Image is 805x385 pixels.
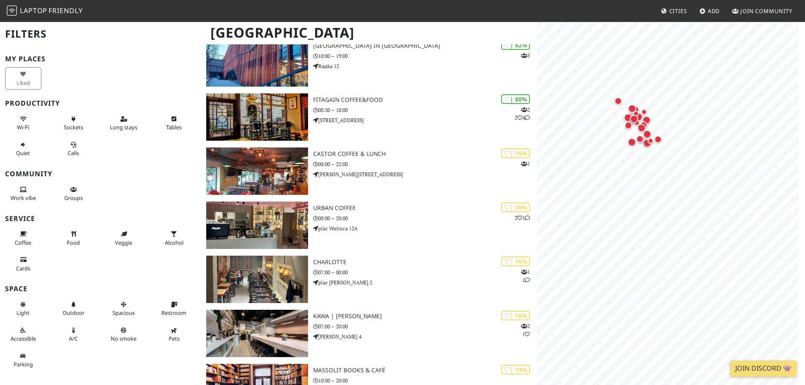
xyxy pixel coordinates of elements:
button: Calls [55,138,92,160]
span: Alcohol [165,239,183,246]
div: | 74% [501,365,530,374]
button: Sockets [55,112,92,134]
button: Work vibe [5,183,41,205]
a: Fitagain Coffee&Food | 80% 224 Fitagain Coffee&Food 08:30 – 18:00 [STREET_ADDRESS] [201,93,537,141]
a: LaptopFriendly LaptopFriendly [7,4,83,19]
span: Outdoor area [63,309,85,317]
a: Arteteka Regional Public Library in Krakow | 82% 5 [GEOGRAPHIC_DATA] in [GEOGRAPHIC_DATA] 10:00 –... [201,39,537,87]
img: Urban Coffee [206,202,308,249]
div: Map marker [639,135,655,152]
img: Fitagain Coffee&Food [206,93,308,141]
span: Laptop [20,6,47,15]
div: Map marker [628,114,645,131]
p: 1 [521,160,530,168]
a: Cities [658,3,690,19]
img: kawa | Romanowicza [206,310,308,357]
img: Arteteka Regional Public Library in Krakow [206,39,308,87]
h3: kawa | [PERSON_NAME] [313,313,537,320]
h3: My Places [5,55,196,63]
h3: Charlotte [313,259,537,266]
span: Food [67,239,80,246]
span: Natural light [16,309,30,317]
h2: Filters [5,21,196,47]
span: People working [11,194,36,202]
span: Friendly [49,6,82,15]
span: Work-friendly tables [166,123,182,131]
p: 10:00 – 20:00 [313,377,537,385]
div: Map marker [642,132,659,149]
img: Castor Coffee & Lunch [206,147,308,195]
p: 10:00 – 19:00 [313,52,537,60]
a: Join Community [729,3,796,19]
button: Quiet [5,138,41,160]
span: Stable Wi-Fi [17,123,29,131]
button: Spacious [106,298,142,320]
h3: Space [5,285,196,293]
span: Quiet [16,149,30,157]
div: Map marker [625,110,642,127]
h3: Castor Coffee & Lunch [313,150,537,158]
a: Charlotte | 76% 11 Charlotte 07:00 – 00:00 plac [PERSON_NAME] 2 [201,256,537,303]
button: Food [55,227,92,249]
div: Map marker [636,104,652,120]
button: Restroom [156,298,192,320]
a: Urban Coffee | 76% 21 Urban Coffee 08:00 – 20:00 plac Wolnica 12A [201,202,537,249]
h3: Massolit Books & Café [313,367,537,374]
p: 2 1 [515,214,530,222]
div: Map marker [619,109,636,126]
span: Pet friendly [169,335,180,342]
button: Pets [156,323,192,346]
span: Power sockets [64,123,83,131]
p: 2 2 4 [515,106,530,122]
a: Castor Coffee & Lunch | 76% 1 Castor Coffee & Lunch 08:00 – 22:00 [PERSON_NAME][STREET_ADDRESS] [201,147,537,195]
span: Credit cards [16,265,30,272]
p: 08:30 – 18:00 [313,106,537,114]
button: Accessible [5,323,41,346]
img: LaptopFriendly [7,5,17,16]
span: Long stays [110,123,137,131]
button: Cards [5,253,41,275]
button: No smoke [106,323,142,346]
div: | 80% [501,94,530,104]
span: Spacious [112,309,135,317]
div: Map marker [631,131,648,147]
div: | 76% [501,148,530,158]
a: kawa | Romanowicza | 76% 21 kawa | [PERSON_NAME] 07:00 – 20:00 [PERSON_NAME] 4 [201,310,537,357]
span: Air conditioned [69,335,78,342]
h3: Community [5,170,196,178]
span: Parking [14,360,33,368]
div: Map marker [649,131,666,147]
p: 08:00 – 22:00 [313,160,537,168]
div: Map marker [625,110,641,127]
h3: Productivity [5,99,196,107]
span: Smoke free [111,335,136,342]
button: Wi-Fi [5,112,41,134]
button: Coffee [5,227,41,249]
div: | 76% [501,257,530,266]
p: Rajska 12 [313,62,537,70]
h3: Service [5,215,196,223]
a: Add [696,3,723,19]
h1: [GEOGRAPHIC_DATA] [204,21,535,44]
button: Outdoor [55,298,92,320]
span: Coffee [15,239,31,246]
span: Veggie [115,239,132,246]
span: Restroom [161,309,186,317]
button: A/C [55,323,92,346]
span: Join Community [740,7,792,15]
span: Group tables [64,194,83,202]
div: Map marker [620,117,637,134]
button: Alcohol [156,227,192,249]
p: 2 1 [521,322,530,338]
button: Veggie [106,227,142,249]
p: [PERSON_NAME] 4 [313,333,537,341]
button: Groups [55,183,92,205]
p: 07:00 – 00:00 [313,268,537,276]
h3: Urban Coffee [313,205,537,212]
span: Cities [669,7,687,15]
div: | 76% [501,202,530,212]
p: plac Wolnica 12A [313,224,537,232]
div: | 76% [501,311,530,320]
div: Map marker [624,112,641,129]
div: Map marker [610,93,627,109]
